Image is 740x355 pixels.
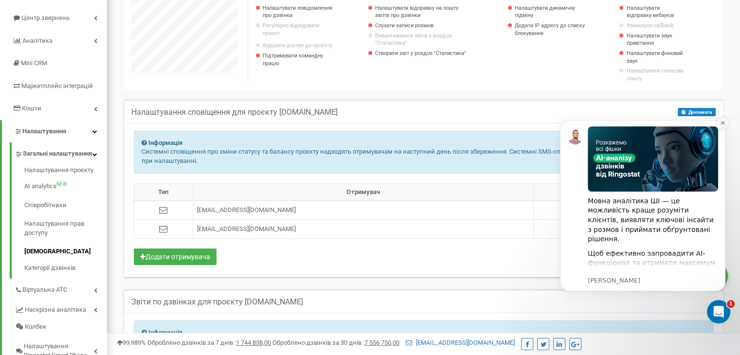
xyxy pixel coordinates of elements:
u: 7 556 750,00 [364,339,399,346]
a: Налаштувати фоновий звук [626,50,685,65]
a: Налаштувати повідомлення про дзвінки [263,4,334,19]
p: Системні сповіщення про зміни статусу та балансу проєкту надходять отримувачам на наступний день ... [142,147,705,165]
span: Mini CRM [21,59,47,67]
span: Наскрізна аналітика [25,305,86,315]
span: Віртуальна АТС [22,285,67,295]
span: Маркетплейс інтеграцій [21,82,93,89]
span: Загальні налаштування [23,149,92,159]
span: 99,989% [117,339,146,346]
th: Отримувач [193,183,533,201]
a: Співробітники [24,196,107,215]
p: Регулярно відвідувати проєкт [263,22,334,37]
a: [EMAIL_ADDRESS][DOMAIN_NAME] [406,339,515,346]
td: [EMAIL_ADDRESS][DOMAIN_NAME] [193,201,533,220]
span: 1 [727,300,735,308]
a: Налаштування проєкту [24,166,107,177]
span: Колбек [25,322,46,332]
h5: Звіти по дзвінках для проєкту [DOMAIN_NAME] [131,298,303,306]
span: Центр звернень [21,14,70,21]
iframe: Intercom notifications повідомлення [545,106,740,329]
a: Налаштування прав доступу [24,214,107,242]
p: Підтримувати командну працю [263,52,334,67]
u: 1 744 838,00 [236,339,271,346]
span: Кошти [22,105,41,112]
h5: Налаштування сповіщення для проєкту [DOMAIN_NAME] [131,108,338,117]
a: Загальні налаштування [15,142,107,162]
a: Вивантажувати звіти з розділу "Статистика" [375,32,466,47]
span: Оброблено дзвінків за 30 днів : [272,339,399,346]
td: [EMAIL_ADDRESS][DOMAIN_NAME] [193,220,533,239]
a: Налаштувати відправку на пошту звітів про дзвінки [375,4,466,19]
th: Тип [134,183,193,201]
a: [DEMOGRAPHIC_DATA] [24,242,107,261]
strong: Інформація [148,139,182,146]
a: Налаштувати відправку вебхуків [626,4,685,19]
a: Налаштувати голосову пошту [626,67,685,82]
a: Налаштувати динамічну підміну [515,4,586,19]
a: Увімкнути callback [626,22,685,30]
a: Віртуальна АТС [15,279,107,299]
a: Створити звіт у розділі "Статистика" [375,50,466,57]
a: Налаштувати звук привітання [626,32,685,47]
a: AI analyticsNEW [24,177,107,196]
a: Колбек [15,319,107,336]
a: Категорії дзвінків [24,261,107,273]
a: Наскрізна аналітика [15,299,107,319]
button: Додати отримувача [134,248,217,265]
a: Додати IP адресу до списку блокування [515,22,586,37]
span: Налаштування [22,127,66,135]
a: Відкрити доступ до проєкту [263,42,334,50]
span: Оброблено дзвінків за 7 днів : [147,339,271,346]
iframe: Intercom live chat [707,300,730,323]
a: Налаштування [2,120,107,143]
a: Слухати записи розмов [375,22,466,30]
span: Аналiтика [22,37,53,44]
strong: Інформація [148,329,182,336]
